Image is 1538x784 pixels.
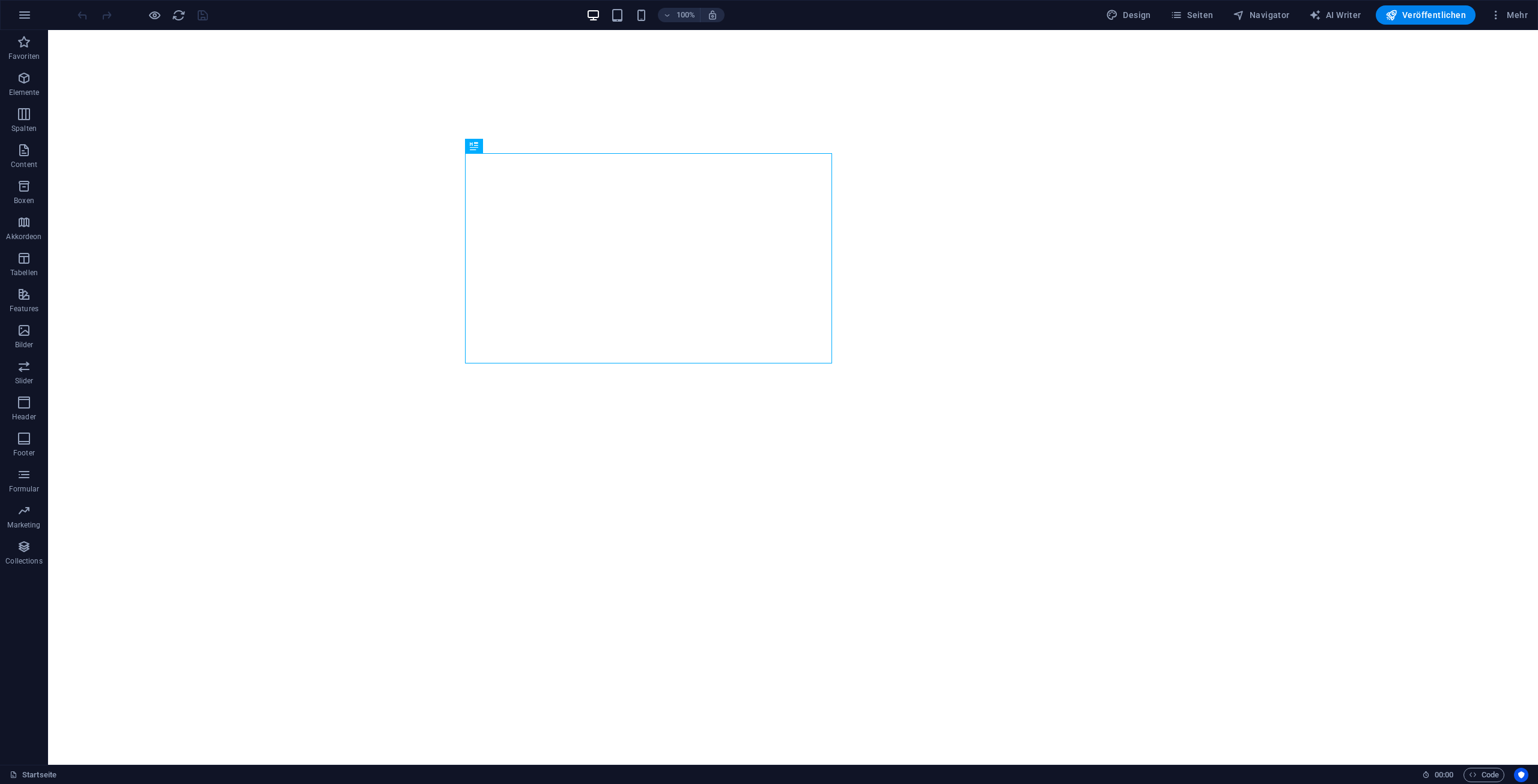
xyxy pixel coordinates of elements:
[11,124,37,133] p: Spalten
[9,88,40,97] p: Elemente
[1166,5,1218,25] button: Seiten
[676,8,695,22] h6: 100%
[1469,768,1499,782] span: Code
[6,232,41,242] p: Akkordeon
[1170,9,1214,21] span: Seiten
[5,556,42,566] p: Collections
[172,8,186,22] i: Seite neu laden
[1514,768,1528,782] button: Usercentrics
[1435,768,1453,782] span: 00 00
[1485,5,1533,25] button: Mehr
[1376,5,1476,25] button: Veröffentlichen
[1385,9,1466,21] span: Veröffentlichen
[147,8,162,22] button: Klicke hier, um den Vorschau-Modus zu verlassen
[1309,9,1361,21] span: AI Writer
[1422,768,1454,782] h6: Session-Zeit
[15,340,34,350] p: Bilder
[10,268,38,278] p: Tabellen
[1464,768,1504,782] button: Code
[7,520,40,530] p: Marketing
[14,196,34,205] p: Boxen
[171,8,186,22] button: reload
[12,412,36,422] p: Header
[8,52,40,61] p: Favoriten
[1101,5,1156,25] button: Design
[1228,5,1295,25] button: Navigator
[1490,9,1528,21] span: Mehr
[1233,9,1290,21] span: Navigator
[1443,770,1445,779] span: :
[1101,5,1156,25] div: Design (Strg+Alt+Y)
[658,8,701,22] button: 100%
[707,10,718,20] i: Bei Größenänderung Zoomstufe automatisch an das gewählte Gerät anpassen.
[11,160,37,169] p: Content
[1304,5,1366,25] button: AI Writer
[1106,9,1151,21] span: Design
[9,484,40,494] p: Formular
[15,376,34,386] p: Slider
[10,768,56,782] a: Klick, um Auswahl aufzuheben. Doppelklick öffnet Seitenverwaltung
[13,448,35,458] p: Footer
[10,304,38,314] p: Features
